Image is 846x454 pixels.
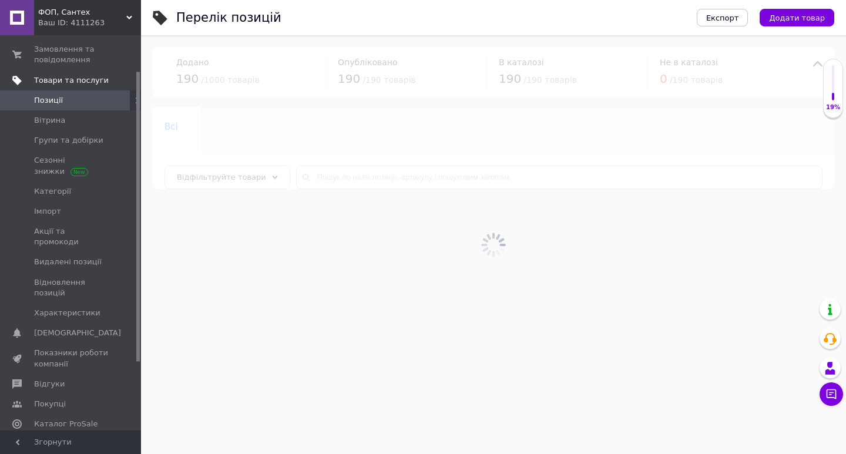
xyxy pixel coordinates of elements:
span: Характеристики [34,308,100,318]
div: Перелік позицій [176,12,281,24]
span: ФОП, Сантех [38,7,126,18]
button: Чат з покупцем [820,382,843,406]
span: Експорт [706,14,739,22]
span: Відновлення позицій [34,277,109,298]
span: Позиції [34,95,63,106]
span: Категорії [34,186,71,197]
button: Експорт [697,9,748,26]
span: Каталог ProSale [34,419,98,429]
span: Додати товар [769,14,825,22]
button: Додати товар [760,9,834,26]
span: Покупці [34,399,66,409]
div: 19% [824,103,842,112]
span: Акції та промокоди [34,226,109,247]
div: Ваш ID: 4111263 [38,18,141,28]
span: Видалені позиції [34,257,102,267]
span: [DEMOGRAPHIC_DATA] [34,328,121,338]
span: Замовлення та повідомлення [34,44,109,65]
span: Групи та добірки [34,135,103,146]
span: Показники роботи компанії [34,348,109,369]
span: Відгуки [34,379,65,389]
span: Сезонні знижки [34,155,109,176]
span: Імпорт [34,206,61,217]
span: Вітрина [34,115,65,126]
span: Товари та послуги [34,75,109,86]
